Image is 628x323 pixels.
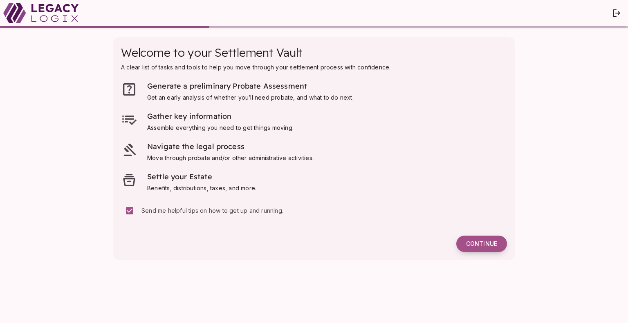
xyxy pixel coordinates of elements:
[141,207,283,214] span: Send me helpful tips on how to get up and running.
[456,236,507,252] button: Continue
[121,45,303,60] span: Welcome to your Settlement Vault
[147,142,244,151] span: Navigate the legal process
[147,154,314,161] span: Move through probate and/or other administrative activities.
[147,94,354,101] span: Get an early analysis of whether you’ll need probate, and what to do next.
[466,240,497,247] span: Continue
[147,111,231,121] span: Gather key information
[147,124,294,131] span: Assemble everything you need to get things moving.
[147,81,307,91] span: Generate a preliminary Probate Assessment
[147,185,256,192] span: Benefits, distributions, taxes, and more.
[147,172,212,181] span: Settle your Estate
[121,64,390,71] span: A clear list of tasks and tools to help you move through your settlement process with confidence.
